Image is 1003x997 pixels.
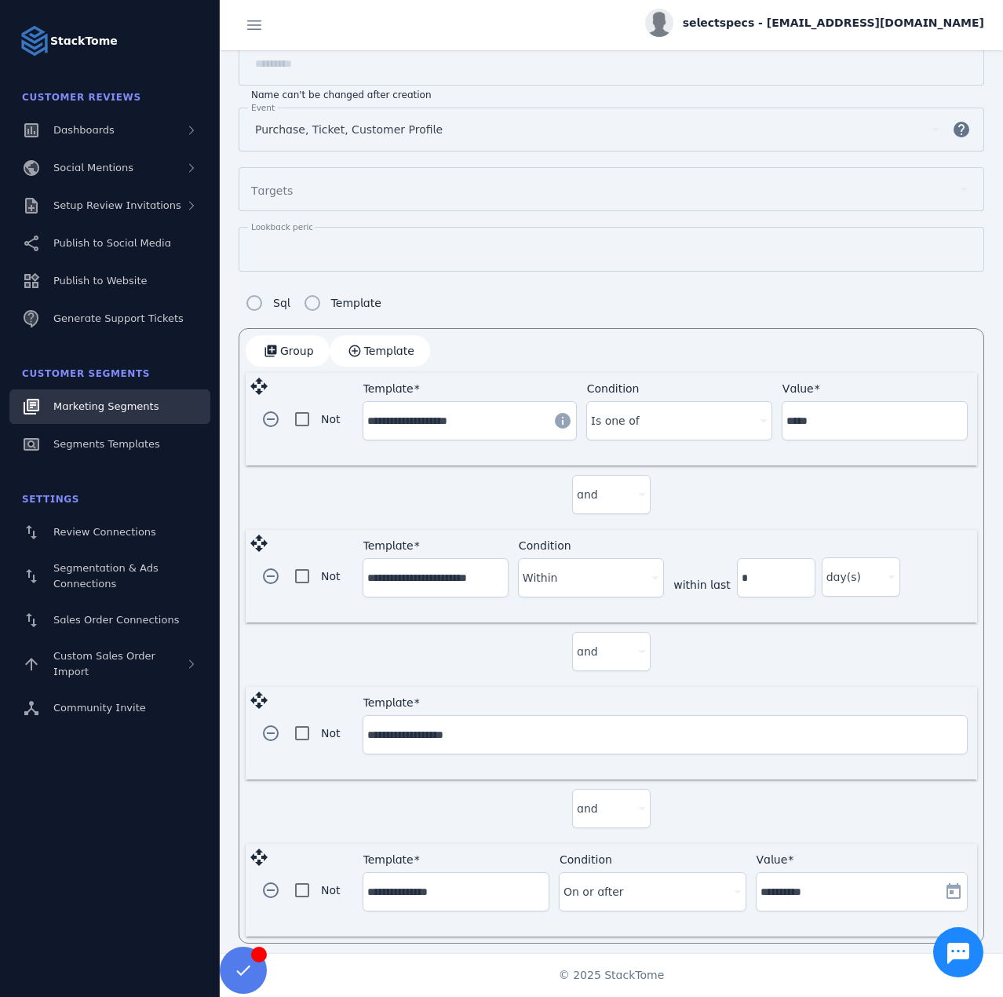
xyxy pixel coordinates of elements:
[645,9,984,37] button: selectspecs - [EMAIL_ADDRESS][DOMAIN_NAME]
[757,853,788,866] mat-label: Value
[53,162,133,173] span: Social Mentions
[50,33,118,49] strong: StackTome
[826,568,861,586] span: day(s)
[53,199,181,211] span: Setup Review Invitations
[591,411,640,430] span: Is one of
[523,568,558,587] span: Within
[577,642,598,661] span: and
[363,696,414,709] mat-label: Template
[363,382,414,395] mat-label: Template
[943,120,980,139] mat-icon: help
[9,301,210,336] a: Generate Support Tickets
[938,876,969,908] button: Open calendar
[53,614,179,626] span: Sales Order Connections
[53,562,159,590] span: Segmentation & Ads Connections
[53,702,146,714] span: Community Invite
[318,567,341,586] label: Not
[270,294,290,312] label: Sql
[246,335,330,367] button: Group
[367,882,545,901] input: Template
[587,382,640,395] mat-label: Condition
[255,120,443,139] span: Purchase, Ticket, Customer Profile
[9,389,210,424] a: Marketing Segments
[364,345,414,356] span: Template
[53,237,171,249] span: Publish to Social Media
[9,691,210,725] a: Community Invite
[239,41,984,101] mat-form-field: Segment name
[683,15,984,31] span: selectspecs - [EMAIL_ADDRESS][DOMAIN_NAME]
[9,603,210,637] a: Sales Order Connections
[239,108,984,167] mat-form-field: Segment events
[251,184,293,197] mat-label: Targets
[53,124,115,136] span: Dashboards
[239,287,381,319] mat-radio-group: Segment config type
[318,881,341,900] label: Not
[9,515,210,550] a: Review Connections
[53,650,155,677] span: Custom Sales Order Import
[19,25,50,57] img: Logo image
[53,312,184,324] span: Generate Support Tickets
[367,725,963,744] input: Template
[367,568,504,587] input: Template
[367,411,544,430] input: Template
[9,226,210,261] a: Publish to Social Media
[318,410,341,429] label: Not
[564,882,624,901] span: On or after
[645,9,673,37] img: profile.jpg
[53,438,160,450] span: Segments Templates
[22,368,150,379] span: Customer Segments
[251,103,279,112] mat-label: Events
[559,967,665,984] span: © 2025 StackTome
[560,853,612,866] mat-label: Condition
[328,294,381,312] label: Template
[363,853,414,866] mat-label: Template
[330,335,430,367] button: Template
[9,264,210,298] a: Publish to Website
[577,485,598,504] span: and
[22,92,141,103] span: Customer Reviews
[318,724,341,743] label: Not
[53,275,147,287] span: Publish to Website
[673,577,730,593] p: within last
[9,427,210,462] a: Segments Templates
[577,799,598,818] span: and
[53,526,156,538] span: Review Connections
[53,400,159,412] span: Marketing Segments
[553,411,572,430] mat-icon: info
[251,222,319,232] mat-label: Lookback period
[239,167,984,227] mat-form-field: Segment targets
[251,86,432,101] mat-hint: Name can't be changed after creation
[9,553,210,600] a: Segmentation & Ads Connections
[22,494,79,505] span: Settings
[363,539,414,552] mat-label: Template
[280,345,314,356] span: Group
[519,539,571,552] mat-label: Condition
[782,382,814,395] mat-label: Value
